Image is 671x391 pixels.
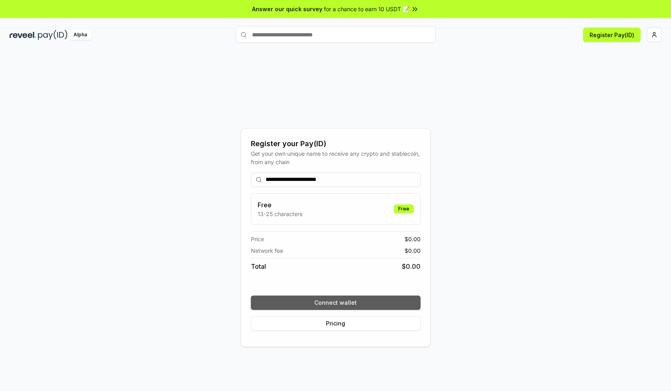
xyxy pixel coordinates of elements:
img: reveel_dark [10,30,36,40]
span: $ 0.00 [405,246,421,255]
span: Network fee [251,246,283,255]
span: for a chance to earn 10 USDT 📝 [324,5,409,13]
span: Price [251,235,264,243]
button: Register Pay(ID) [583,28,641,42]
div: Free [394,204,414,213]
img: pay_id [38,30,67,40]
p: 13-25 characters [258,210,302,218]
span: $ 0.00 [402,262,421,271]
span: Total [251,262,266,271]
h3: Free [258,200,302,210]
div: Register your Pay(ID) [251,138,421,149]
button: Connect wallet [251,296,421,310]
span: Answer our quick survey [252,5,322,13]
div: Get your own unique name to receive any crypto and stablecoin, from any chain [251,149,421,166]
div: Alpha [69,30,91,40]
button: Pricing [251,316,421,331]
span: $ 0.00 [405,235,421,243]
